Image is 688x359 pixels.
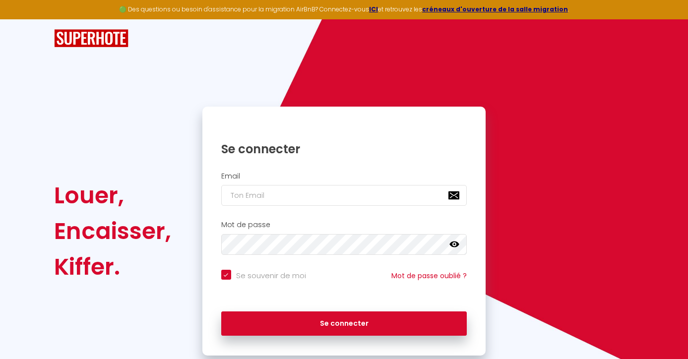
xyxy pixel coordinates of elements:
button: Se connecter [221,311,467,336]
h2: Email [221,172,467,180]
div: Kiffer. [54,249,171,285]
div: Louer, [54,178,171,213]
h1: Se connecter [221,141,467,157]
a: créneaux d'ouverture de la salle migration [422,5,568,13]
input: Ton Email [221,185,467,206]
img: SuperHote logo [54,29,128,48]
a: ICI [369,5,378,13]
h2: Mot de passe [221,221,467,229]
a: Mot de passe oublié ? [391,271,467,281]
div: Encaisser, [54,213,171,249]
